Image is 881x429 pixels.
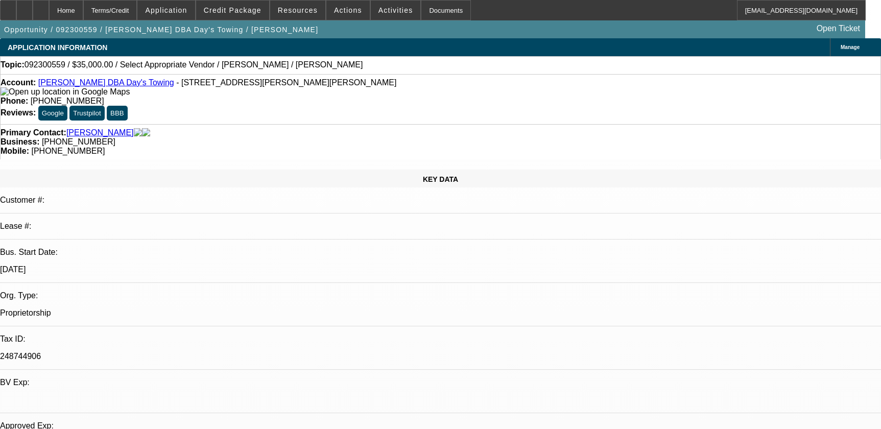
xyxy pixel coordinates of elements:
[204,6,261,14] span: Credit Package
[42,137,115,146] span: [PHONE_NUMBER]
[1,78,36,87] strong: Account:
[326,1,370,20] button: Actions
[1,60,25,69] strong: Topic:
[145,6,187,14] span: Application
[31,97,104,105] span: [PHONE_NUMBER]
[813,20,864,37] a: Open Ticket
[1,137,39,146] strong: Business:
[1,97,28,105] strong: Phone:
[31,147,105,155] span: [PHONE_NUMBER]
[334,6,362,14] span: Actions
[4,26,318,34] span: Opportunity / 092300559 / [PERSON_NAME] DBA Day's Towing / [PERSON_NAME]
[66,128,134,137] a: [PERSON_NAME]
[1,147,29,155] strong: Mobile:
[142,128,150,137] img: linkedin-icon.png
[423,175,458,183] span: KEY DATA
[270,1,325,20] button: Resources
[69,106,104,121] button: Trustpilot
[107,106,128,121] button: BBB
[137,1,195,20] button: Application
[378,6,413,14] span: Activities
[8,43,107,52] span: APPLICATION INFORMATION
[1,108,36,117] strong: Reviews:
[278,6,318,14] span: Resources
[176,78,396,87] span: - [STREET_ADDRESS][PERSON_NAME][PERSON_NAME]
[38,78,174,87] a: [PERSON_NAME] DBA Day's Towing
[134,128,142,137] img: facebook-icon.png
[1,128,66,137] strong: Primary Contact:
[196,1,269,20] button: Credit Package
[25,60,363,69] span: 092300559 / $35,000.00 / Select Appropriate Vendor / [PERSON_NAME] / [PERSON_NAME]
[1,87,130,96] a: View Google Maps
[841,44,860,50] span: Manage
[371,1,421,20] button: Activities
[38,106,67,121] button: Google
[1,87,130,97] img: Open up location in Google Maps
